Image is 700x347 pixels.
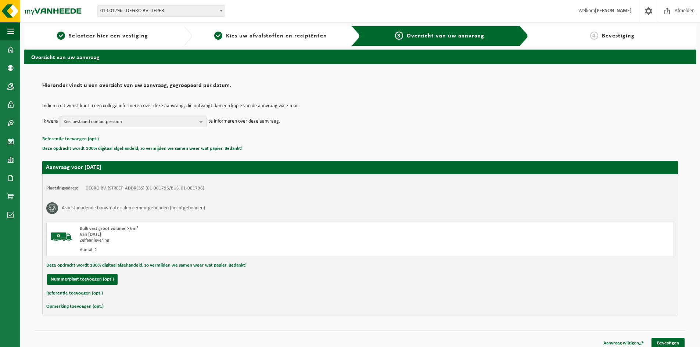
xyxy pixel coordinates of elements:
button: Deze opdracht wordt 100% digitaal afgehandeld, zo vermijden we samen weer wat papier. Bedankt! [42,144,243,153]
span: Overzicht van uw aanvraag [407,33,484,39]
td: DEGRO BV, [STREET_ADDRESS] (01-001796/BUS, 01-001796) [86,185,204,191]
h3: Asbesthoudende bouwmaterialen cementgebonden (hechtgebonden) [62,202,205,214]
img: BL-SO-LV.png [50,226,72,248]
button: Nummerplaat toevoegen (opt.) [47,274,118,285]
strong: [PERSON_NAME] [595,8,632,14]
p: te informeren over deze aanvraag. [208,116,280,127]
strong: Aanvraag voor [DATE] [46,165,101,170]
p: Indien u dit wenst kunt u een collega informeren over deze aanvraag, die ontvangt dan een kopie v... [42,104,678,109]
span: Kies bestaand contactpersoon [64,116,197,127]
span: Bevestiging [602,33,635,39]
div: Zelfaanlevering [80,238,390,243]
span: Kies uw afvalstoffen en recipiënten [226,33,327,39]
span: 1 [57,32,65,40]
span: Bulk vast groot volume > 6m³ [80,226,138,231]
a: 1Selecteer hier een vestiging [28,32,177,40]
div: Aantal: 2 [80,247,390,253]
span: 4 [590,32,598,40]
span: 01-001796 - DEGRO BV - IEPER [97,6,225,17]
strong: Plaatsingsadres: [46,186,78,191]
a: 2Kies uw afvalstoffen en recipiënten [196,32,346,40]
button: Referentie toevoegen (opt.) [46,289,103,298]
button: Referentie toevoegen (opt.) [42,134,99,144]
span: 2 [214,32,222,40]
span: 3 [395,32,403,40]
h2: Overzicht van uw aanvraag [24,50,696,64]
strong: Van [DATE] [80,232,101,237]
button: Opmerking toevoegen (opt.) [46,302,104,311]
button: Deze opdracht wordt 100% digitaal afgehandeld, zo vermijden we samen weer wat papier. Bedankt! [46,261,247,270]
span: Selecteer hier een vestiging [69,33,148,39]
button: Kies bestaand contactpersoon [60,116,207,127]
h2: Hieronder vindt u een overzicht van uw aanvraag, gegroepeerd per datum. [42,83,678,93]
p: Ik wens [42,116,58,127]
span: 01-001796 - DEGRO BV - IEPER [97,6,225,16]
